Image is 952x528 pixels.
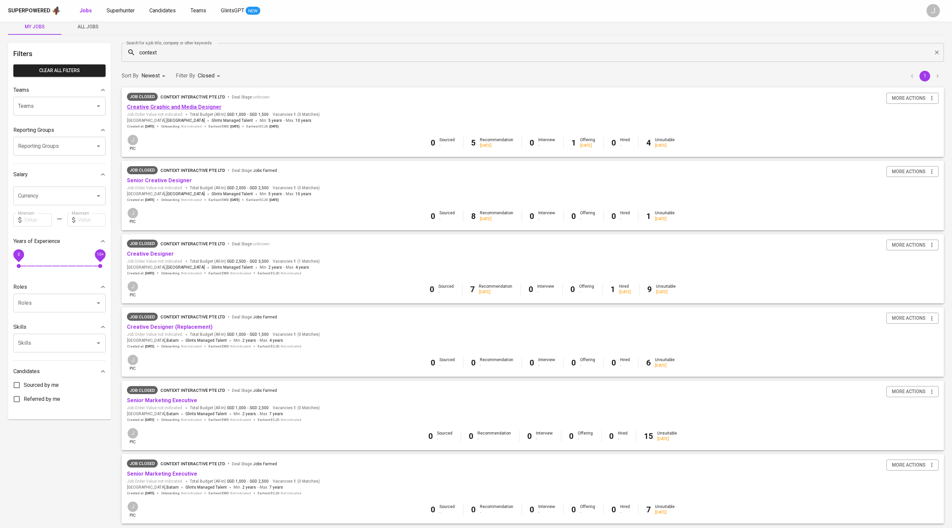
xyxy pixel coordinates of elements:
[161,418,202,422] span: Onboarding :
[221,7,260,15] a: GlintsGPT NEW
[13,123,106,137] div: Reporting Groups
[247,259,248,264] span: -
[440,143,455,149] div: -
[580,357,595,368] div: Offering
[578,431,593,442] div: Offering
[13,64,106,77] button: Clear All filters
[166,117,205,124] span: [GEOGRAPHIC_DATA]
[145,198,154,202] span: [DATE]
[620,284,631,295] div: Hired
[295,118,311,123] span: 10 years
[232,242,270,246] span: Deal Stage :
[258,344,301,349] span: Earliest ECJD :
[198,70,223,82] div: Closed
[160,314,225,319] span: CONTEXT INTERACTIVE PTE LTD
[227,112,246,117] span: SGD 1,000
[268,192,282,196] span: 5 years
[127,124,154,129] span: Created at :
[209,418,251,422] span: Earliest EMD :
[234,338,256,343] span: Min.
[127,259,183,264] span: Job Order Value not indicated.
[892,94,926,102] span: more actions
[253,315,277,319] span: Jobs Farmed
[13,323,26,331] p: Skills
[892,168,926,176] span: more actions
[440,357,455,368] div: Sourced
[293,112,296,117] span: 1
[19,66,100,75] span: Clear All filters
[258,271,301,276] span: Earliest ECJD :
[190,332,269,337] span: Total Budget (All-In)
[127,166,158,174] div: Job closure caused by changes in client hiring plans
[480,143,514,149] div: [DATE]
[250,332,269,337] span: SGD 1,500
[13,320,106,334] div: Skills
[107,7,136,15] a: Superhunter
[161,271,202,276] span: Onboarding :
[887,313,939,324] button: more actions
[250,405,269,411] span: SGD 2,500
[887,460,939,471] button: more actions
[253,242,270,246] span: unknown
[127,191,205,198] span: [GEOGRAPHIC_DATA] ,
[122,72,139,80] p: Sort By
[13,83,106,97] div: Teams
[621,210,630,222] div: Hired
[579,284,594,295] div: Offering
[480,357,514,368] div: Recommendation
[273,259,320,264] span: Vacancies ( 1 Matches )
[571,285,575,294] b: 0
[8,6,61,16] a: Superpoweredapp logo
[293,259,296,264] span: 1
[260,412,283,416] span: Max.
[260,192,282,196] span: Min.
[260,338,283,343] span: Max.
[221,7,244,14] span: GlintsGPT
[185,412,227,416] span: Glints Managed Talent
[127,117,205,124] span: [GEOGRAPHIC_DATA] ,
[283,191,284,198] span: -
[242,412,256,416] span: 2 years
[656,284,676,295] div: Unsuitable
[539,363,555,368] div: -
[190,7,208,15] a: Teams
[530,358,535,367] b: 0
[107,7,135,14] span: Superhunter
[440,210,455,222] div: Sourced
[293,185,296,191] span: 1
[295,192,311,196] span: 10 years
[293,405,296,411] span: 1
[539,143,555,149] div: -
[24,395,60,403] span: Referred by me
[127,397,197,404] a: Senior Marketing Executive
[94,101,103,111] button: Open
[440,363,455,368] div: -
[440,216,455,222] div: -
[127,281,139,298] div: pic
[127,93,158,100] span: Job Closed
[127,251,174,257] a: Creative Designer
[212,265,253,270] span: Glints Managed Talent
[127,264,205,271] span: [GEOGRAPHIC_DATA] ,
[253,388,277,393] span: Jobs Farmed
[13,86,29,94] p: Teams
[166,411,179,418] span: Batam
[655,363,675,368] div: [DATE]
[127,281,139,292] div: J
[246,198,279,202] span: Earliest ECJD :
[655,216,675,222] div: [DATE]
[906,71,944,81] nav: pagination navigation
[160,94,225,99] span: CONTEXT INTERACTIVE PTE LTD
[539,137,555,149] div: Interview
[479,289,513,295] div: [DATE]
[24,213,52,227] input: Value
[127,337,179,344] span: [GEOGRAPHIC_DATA] ,
[198,72,215,79] span: Closed
[8,7,50,15] div: Superpowered
[480,363,514,368] div: -
[127,240,158,248] div: Job already placed by Glints
[212,118,253,123] span: Glints Managed Talent
[480,137,514,149] div: Recommendation
[166,191,205,198] span: [GEOGRAPHIC_DATA]
[230,271,251,276] span: Not indicated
